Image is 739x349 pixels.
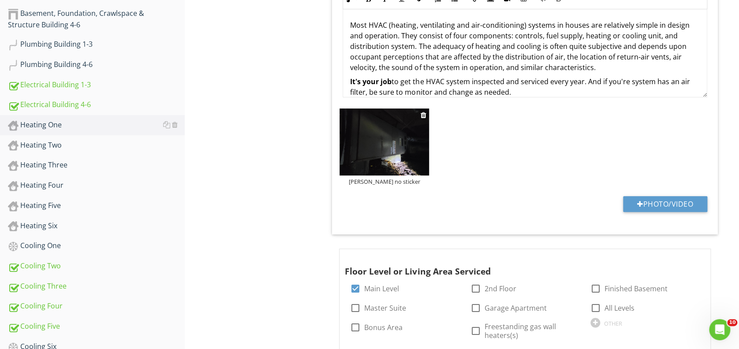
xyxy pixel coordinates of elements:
button: Photo/Video [623,196,707,212]
p: Most HVAC (heating, ventilating and air-conditioning) systems in houses are relatively simple in ... [350,20,700,73]
div: Heating Four [8,180,185,191]
div: [PERSON_NAME] no sticker [340,178,429,185]
iframe: Intercom live chat [709,319,730,340]
div: Cooling Two [8,260,185,272]
span: 10 [727,319,737,326]
label: Finished Basement [605,284,668,293]
div: Plumbing Building 1-3 [8,39,185,50]
div: Heating Three [8,160,185,171]
div: Heating One [8,119,185,131]
img: data [340,108,429,175]
div: Electrical Building 1-3 [8,79,185,91]
label: All Levels [605,304,634,312]
label: Master Suite [364,304,406,312]
p: to get the HVAC system inspected and serviced every year. And if you're system has an air filter,... [350,76,700,97]
label: Garage Apartment [484,304,546,312]
label: Freestanding gas wall heaters(s) [484,322,579,340]
label: Bonus Area [364,323,403,332]
div: Heating Two [8,140,185,151]
div: Cooling One [8,240,185,252]
strong: It's your job [350,77,392,86]
label: Main Level [364,284,399,293]
div: Floor Level or Living Area Serviced [345,252,687,278]
div: Cooling Five [8,321,185,332]
div: Electrical Building 4-6 [8,99,185,111]
div: OTHER [604,320,622,327]
div: Cooling Three [8,281,185,292]
div: Basement, Foundation, Crawlspace & Structure Building 4-6 [8,8,185,30]
div: Heating Six [8,220,185,232]
div: Heating Five [8,200,185,212]
div: Cooling Four [8,301,185,312]
label: 2nd Floor [484,284,516,293]
div: Plumbing Building 4-6 [8,59,185,71]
